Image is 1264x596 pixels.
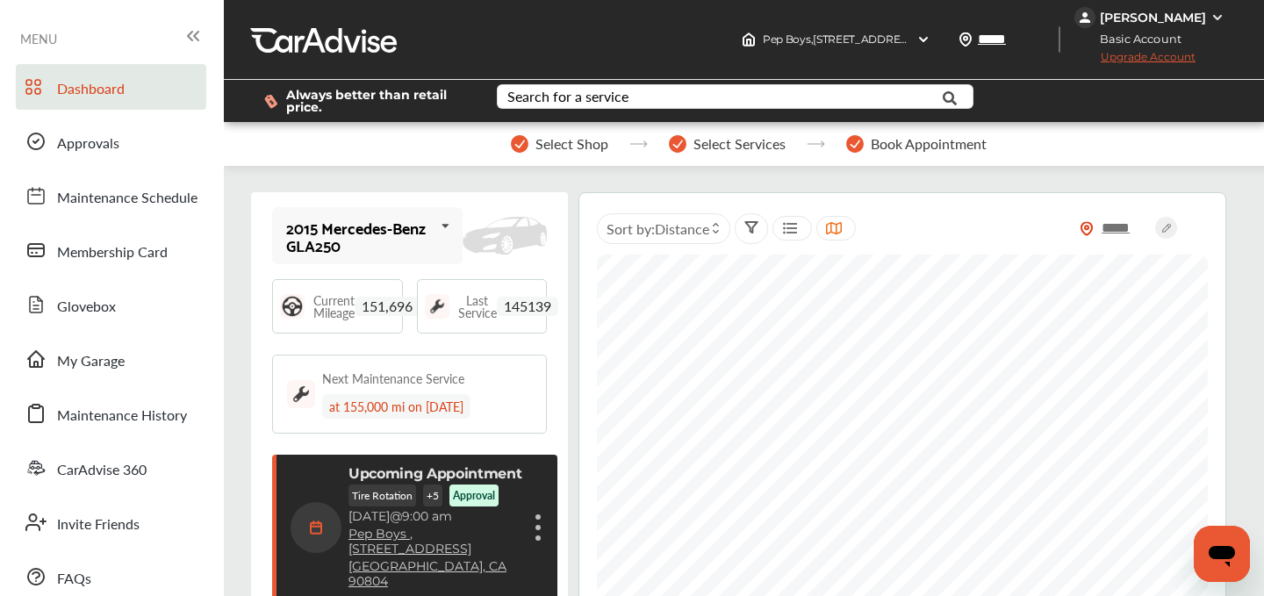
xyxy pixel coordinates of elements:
[57,513,140,536] span: Invite Friends
[16,282,206,327] a: Glovebox
[1194,526,1250,582] iframe: Button to launch messaging window
[1080,221,1094,236] img: location_vector_orange.38f05af8.svg
[1100,10,1206,25] div: [PERSON_NAME]
[1059,26,1060,53] img: header-divider.bc55588e.svg
[16,499,206,545] a: Invite Friends
[313,294,355,319] span: Current Mileage
[57,241,168,264] span: Membership Card
[16,64,206,110] a: Dashboard
[16,173,206,219] a: Maintenance Schedule
[959,32,973,47] img: location_vector.a44bc228.svg
[507,90,628,104] div: Search for a service
[693,136,786,152] span: Select Services
[1074,7,1095,28] img: jVpblrzwTbfkPYzPPzSLxeg0AAAAASUVORK5CYII=
[535,136,608,152] span: Select Shop
[57,405,187,427] span: Maintenance History
[423,485,442,506] p: + 5
[355,297,420,316] span: 151,696
[425,294,449,319] img: maintenance_logo
[348,559,522,589] a: [GEOGRAPHIC_DATA], CA 90804
[453,488,495,503] p: Approval
[669,135,686,153] img: stepper-checkmark.b5569197.svg
[629,140,648,147] img: stepper-arrow.e24c07c6.svg
[57,78,125,101] span: Dashboard
[916,32,930,47] img: header-down-arrow.9dd2ce7d.svg
[291,502,341,553] img: calendar-icon.35d1de04.svg
[763,32,1084,46] span: Pep Boys , [STREET_ADDRESS] [GEOGRAPHIC_DATA] , CA 90804
[16,445,206,491] a: CarAdvise 360
[871,136,987,152] span: Book Appointment
[463,217,546,255] img: placeholder_car.fcab19be.svg
[348,465,522,482] p: Upcoming Appointment
[458,294,497,319] span: Last Service
[57,296,116,319] span: Glovebox
[286,89,469,113] span: Always better than retail price.
[322,394,470,419] div: at 155,000 mi on [DATE]
[280,294,305,319] img: steering_logo
[497,297,558,316] span: 145139
[1074,50,1196,72] span: Upgrade Account
[511,135,528,153] img: stepper-checkmark.b5569197.svg
[390,508,402,524] span: @
[57,187,197,210] span: Maintenance Schedule
[16,118,206,164] a: Approvals
[57,350,125,373] span: My Garage
[16,391,206,436] a: Maintenance History
[348,508,390,524] span: [DATE]
[16,227,206,273] a: Membership Card
[57,459,147,482] span: CarAdvise 360
[402,508,452,524] span: 9:00 am
[655,219,709,239] span: Distance
[348,527,522,557] a: Pep Boys ,[STREET_ADDRESS]
[287,380,315,408] img: maintenance_logo
[846,135,864,153] img: stepper-checkmark.b5569197.svg
[57,133,119,155] span: Approvals
[286,219,434,254] div: 2015 Mercedes-Benz GLA250
[322,370,464,387] div: Next Maintenance Service
[742,32,756,47] img: header-home-logo.8d720a4f.svg
[16,336,206,382] a: My Garage
[607,219,709,239] span: Sort by :
[348,485,416,506] p: Tire Rotation
[264,94,277,109] img: dollor_label_vector.a70140d1.svg
[1076,30,1195,48] span: Basic Account
[1210,11,1224,25] img: WGsFRI8htEPBVLJbROoPRyZpYNWhNONpIPPETTm6eUC0GeLEiAAAAAElFTkSuQmCC
[57,568,91,591] span: FAQs
[807,140,825,147] img: stepper-arrow.e24c07c6.svg
[20,32,57,46] span: MENU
